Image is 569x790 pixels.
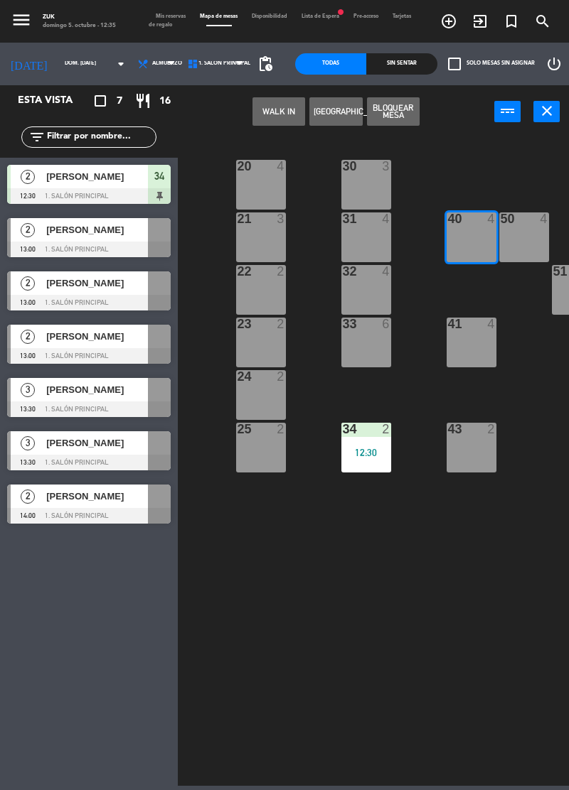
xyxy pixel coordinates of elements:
span: 1. Salón Principal [198,61,250,67]
button: [GEOGRAPHIC_DATA] [309,97,362,126]
div: 2 [277,423,285,435]
i: power_settings_new [546,55,563,72]
div: domingo 5. octubre - 12:35 [43,21,116,30]
div: 43 [448,423,449,435]
i: close [538,102,555,119]
div: 23 [238,318,238,330]
div: 6 [382,318,390,330]
div: 4 [382,265,390,278]
span: 7 [117,93,122,109]
div: 3 [382,160,390,173]
span: 2 [21,170,35,184]
i: exit_to_app [472,13,489,30]
span: 3 [21,383,35,397]
div: 40 [448,212,449,225]
span: 34 [154,168,164,185]
span: fiber_manual_record [336,8,345,16]
label: Solo mesas sin asignar [448,58,535,70]
div: 2 [487,423,496,435]
div: 21 [238,212,238,225]
span: [PERSON_NAME] [46,382,148,397]
span: Lista de Espera [294,14,346,19]
div: 51 [553,265,554,278]
span: [PERSON_NAME] [46,222,148,237]
i: crop_square [92,92,109,109]
div: 22 [238,265,238,278]
button: Bloquear Mesa [367,97,420,126]
button: WALK IN [252,97,305,126]
span: Mis reservas [149,14,193,19]
button: menu [11,9,32,34]
div: 2 [382,423,390,435]
span: Mapa de mesas [193,14,245,19]
input: Filtrar por nombre... [46,129,156,145]
span: Almuerzo [152,61,182,67]
button: close [533,101,560,122]
div: Todas [295,53,366,75]
div: 2 [277,318,285,330]
i: arrow_drop_down [112,55,129,72]
div: 50 [501,212,501,225]
div: 4 [487,212,496,225]
span: 2 [21,223,35,237]
span: [PERSON_NAME] [46,329,148,344]
div: Zuk [43,13,116,21]
div: 4 [540,212,548,225]
span: 2 [21,489,35,504]
span: 2 [21,276,35,291]
span: Pre-acceso [346,14,385,19]
i: search [534,13,551,30]
div: 25 [238,423,238,435]
div: 4 [277,160,285,173]
span: 3 [21,436,35,450]
span: check_box_outline_blank [448,58,461,70]
div: 3 [277,212,285,225]
span: pending_actions [257,55,274,72]
span: [PERSON_NAME] [46,169,148,184]
div: Sin sentar [366,53,437,75]
i: power_input [499,102,516,119]
span: Disponibilidad [245,14,294,19]
span: 16 [159,93,171,109]
span: [PERSON_NAME] [46,276,148,291]
div: 24 [238,370,238,383]
div: 2 [277,370,285,383]
div: 20 [238,160,238,173]
i: menu [11,9,32,31]
i: add_circle_outline [440,13,457,30]
div: 2 [277,265,285,278]
div: 4 [382,212,390,225]
div: 4 [487,318,496,330]
i: turned_in_not [503,13,520,30]
i: filter_list [28,129,46,146]
span: [PERSON_NAME] [46,489,148,504]
button: power_input [494,101,521,122]
div: 12:30 [341,448,391,458]
span: [PERSON_NAME] [46,435,148,450]
div: Esta vista [7,92,102,109]
div: 41 [448,318,449,330]
span: 2 [21,330,35,344]
i: restaurant [134,92,151,109]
